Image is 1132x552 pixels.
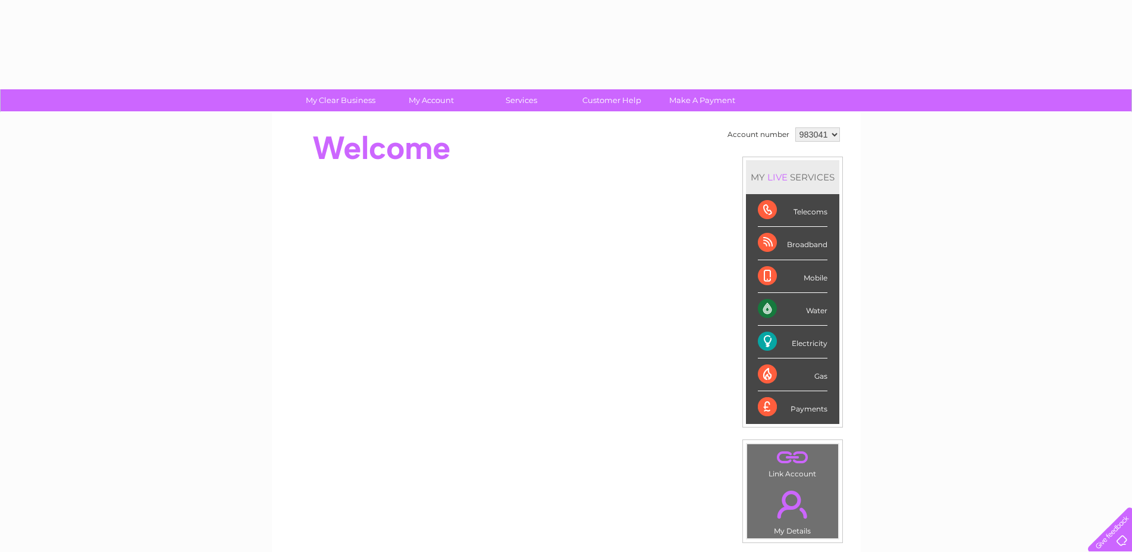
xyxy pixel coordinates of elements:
[746,160,839,194] div: MY SERVICES
[758,227,827,260] div: Broadband
[653,89,751,111] a: Make A Payment
[563,89,661,111] a: Customer Help
[758,293,827,326] div: Water
[472,89,570,111] a: Services
[382,89,480,111] a: My Account
[758,260,827,293] div: Mobile
[765,171,790,183] div: LIVE
[725,124,792,145] td: Account number
[750,447,835,468] a: .
[747,444,839,481] td: Link Account
[747,481,839,539] td: My Details
[291,89,390,111] a: My Clear Business
[758,391,827,423] div: Payments
[758,194,827,227] div: Telecoms
[758,326,827,358] div: Electricity
[758,358,827,391] div: Gas
[750,484,835,525] a: .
